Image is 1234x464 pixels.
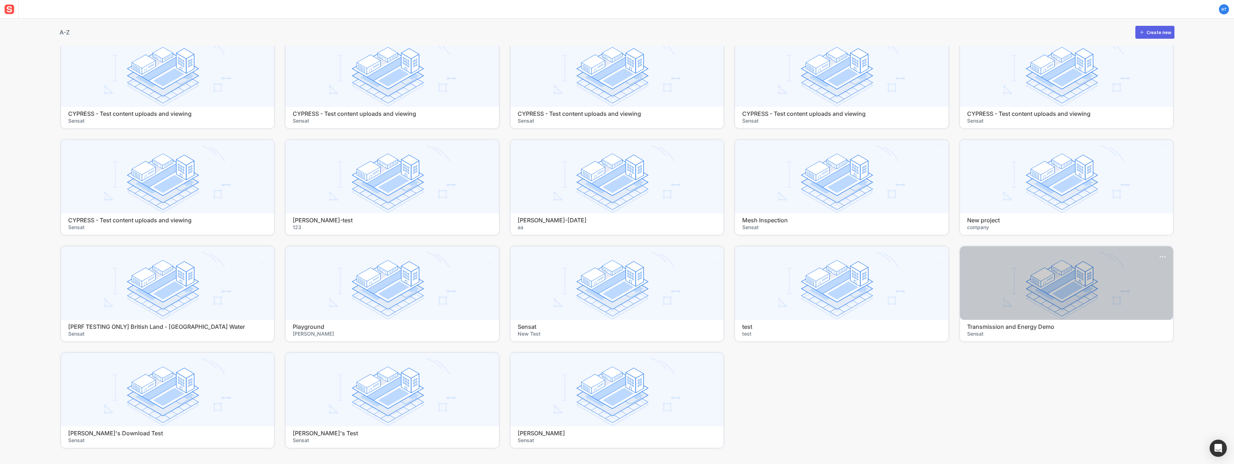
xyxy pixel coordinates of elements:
[742,224,941,231] span: Sensat
[3,3,16,16] img: sensat
[518,217,716,224] h4: [PERSON_NAME]-[DATE]
[967,323,1166,330] h4: Transmission and Energy Demo
[68,217,267,224] h4: CYPRESS - Test content uploads and viewing
[967,217,1166,224] h4: New project
[1135,26,1174,39] button: Create new
[742,323,941,330] h4: test
[293,224,491,231] span: 123
[518,430,716,437] h4: [PERSON_NAME]
[293,117,491,124] span: Sensat
[967,330,1166,337] span: Sensat
[518,323,716,330] h4: Sensat
[742,330,941,337] span: test
[967,117,1166,124] span: Sensat
[68,330,267,337] span: Sensat
[293,430,491,437] h4: [PERSON_NAME]'s Test
[1210,440,1227,457] div: Open Intercom Messenger
[293,330,491,337] span: [PERSON_NAME]
[68,110,267,117] h4: CYPRESS - Test content uploads and viewing
[1146,30,1171,35] div: Create new
[60,28,70,37] div: A-Z
[518,330,716,337] span: New Test
[68,430,267,437] h4: [PERSON_NAME]'s Download Test
[68,117,267,124] span: Sensat
[293,110,491,117] h4: CYPRESS - Test content uploads and viewing
[518,437,716,444] span: Sensat
[68,224,267,231] span: Sensat
[68,437,267,444] span: Sensat
[518,224,716,231] span: aa
[967,110,1166,117] h4: CYPRESS - Test content uploads and viewing
[967,224,1166,231] span: company
[742,217,941,224] h4: Mesh Inspection
[293,437,491,444] span: Sensat
[293,323,491,330] h4: Playground
[742,110,941,117] h4: CYPRESS - Test content uploads and viewing
[1221,7,1227,12] text: HT
[518,110,716,117] h4: CYPRESS - Test content uploads and viewing
[68,323,267,330] h4: [PERF TESTING ONLY] British Land - [GEOGRAPHIC_DATA] Water
[742,117,941,124] span: Sensat
[518,117,716,124] span: Sensat
[293,217,491,224] h4: [PERSON_NAME]-test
